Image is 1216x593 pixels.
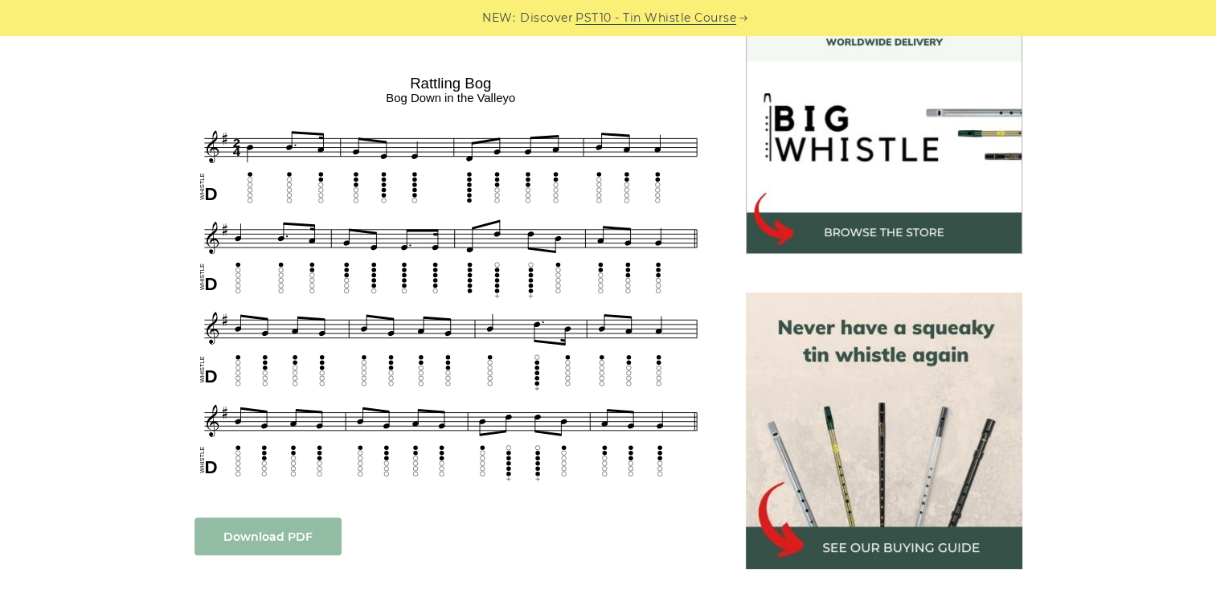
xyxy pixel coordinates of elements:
span: Discover [520,9,573,27]
span: NEW: [482,9,515,27]
img: tin whistle buying guide [746,292,1022,569]
a: Download PDF [194,517,342,555]
a: PST10 - Tin Whistle Course [575,9,736,27]
img: Rattling Bog Tin Whistle Tab & Sheet Music [194,69,707,485]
